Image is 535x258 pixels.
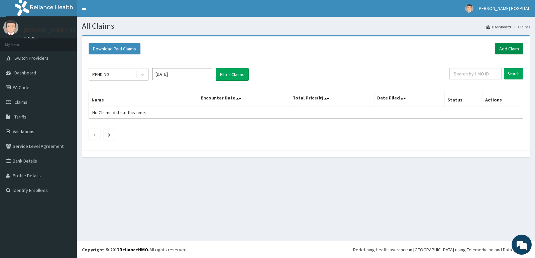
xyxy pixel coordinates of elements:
[152,68,212,80] input: Select Month and Year
[444,91,482,106] th: Status
[39,84,92,152] span: We're online!
[119,247,148,253] a: RelianceHMO
[35,37,112,46] div: Chat with us now
[374,91,445,106] th: Date Filed
[3,182,127,206] textarea: Type your message and hit 'Enter'
[108,132,110,138] a: Next page
[495,43,523,54] a: Add Claim
[14,55,48,61] span: Switch Providers
[92,71,109,78] div: PENDING
[23,27,95,33] p: [PERSON_NAME] HOSPITAL
[82,22,530,30] h1: All Claims
[77,241,535,258] footer: All rights reserved.
[512,24,530,30] li: Claims
[449,68,502,79] input: Search by HMO ID
[89,91,198,106] th: Name
[482,91,523,106] th: Actions
[12,33,27,50] img: d_794563401_company_1708531726252_794563401
[110,3,126,19] div: Minimize live chat window
[14,99,27,105] span: Claims
[290,91,374,106] th: Total Price(₦)
[82,247,149,253] strong: Copyright © 2017 .
[477,5,530,11] span: [PERSON_NAME] HOSPITAL
[353,246,530,253] div: Redefining Heath Insurance in [GEOGRAPHIC_DATA] using Telemedicine and Data Science!
[465,4,473,13] img: User Image
[23,36,39,41] a: Online
[14,114,26,120] span: Tariffs
[3,20,18,35] img: User Image
[486,24,511,30] a: Dashboard
[216,68,249,81] button: Filter Claims
[92,109,146,115] span: No Claims data at this time.
[89,43,140,54] button: Download Paid Claims
[93,132,96,138] a: Previous page
[14,70,36,76] span: Dashboard
[504,68,523,79] input: Search
[198,91,290,106] th: Encounter Date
